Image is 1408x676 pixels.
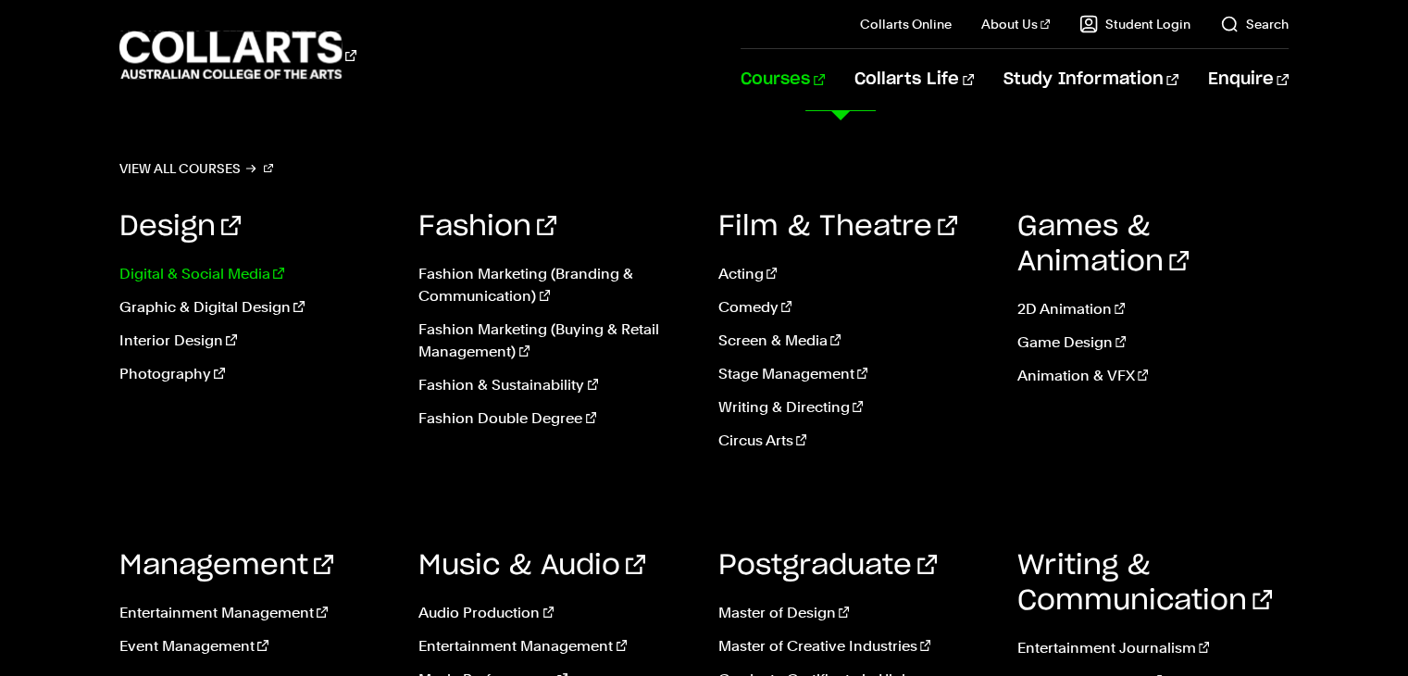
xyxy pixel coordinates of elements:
a: Fashion [418,213,556,241]
a: Master of Creative Industries [718,635,990,657]
a: Search [1220,15,1289,33]
a: Entertainment Journalism [1017,637,1289,659]
a: Event Management [119,635,391,657]
a: Fashion & Sustainability [418,374,690,396]
a: Collarts Online [860,15,952,33]
a: Circus Arts [718,430,990,452]
a: Writing & Directing [718,396,990,419]
a: Design [119,213,241,241]
a: Courses [741,49,825,110]
a: Comedy [718,296,990,319]
div: Go to homepage [119,29,356,81]
a: Acting [718,263,990,285]
a: Entertainment Management [119,602,391,624]
a: Entertainment Management [418,635,690,657]
a: View all courses [119,156,273,182]
a: Game Design [1017,332,1289,354]
a: About Us [981,15,1050,33]
a: Animation & VFX [1017,365,1289,387]
a: Audio Production [418,602,690,624]
a: Games & Animation [1017,213,1189,276]
a: Fashion Marketing (Buying & Retail Management) [418,319,690,363]
a: Interior Design [119,330,391,352]
a: Fashion Marketing (Branding & Communication) [418,263,690,307]
a: Stage Management [718,363,990,385]
a: Film & Theatre [718,213,957,241]
a: Music & Audio [418,552,645,580]
a: Master of Design [718,602,990,624]
a: Graphic & Digital Design [119,296,391,319]
a: Student Login [1079,15,1190,33]
a: Fashion Double Degree [418,407,690,430]
a: Collarts Life [854,49,974,110]
a: Photography [119,363,391,385]
a: Enquire [1208,49,1289,110]
a: Management [119,552,333,580]
a: 2D Animation [1017,298,1289,320]
a: Postgraduate [718,552,937,580]
a: Writing & Communication [1017,552,1272,615]
a: Screen & Media [718,330,990,352]
a: Study Information [1003,49,1177,110]
a: Digital & Social Media [119,263,391,285]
